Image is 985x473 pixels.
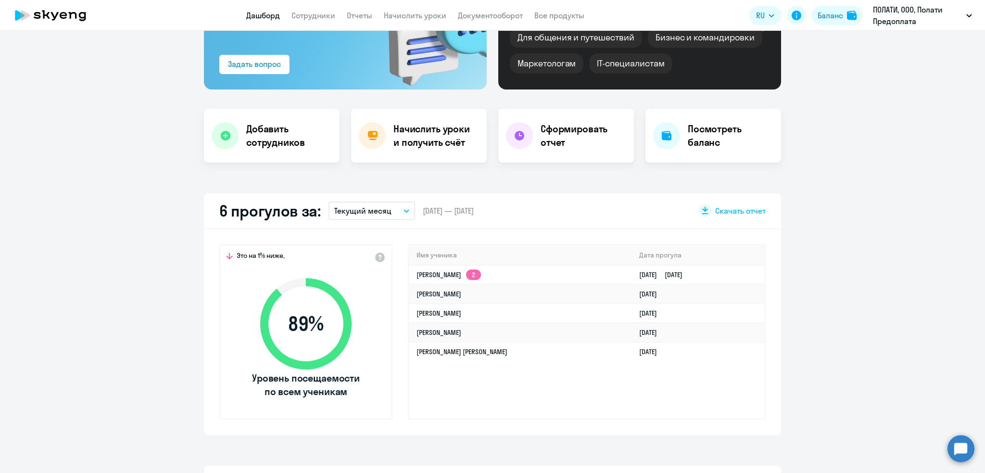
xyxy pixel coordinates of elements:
button: RU [749,6,781,25]
img: balance [847,11,857,20]
button: Балансbalance [812,6,862,25]
a: [PERSON_NAME] [417,290,461,298]
div: IT-специалистам [589,53,672,74]
span: 89 % [251,312,361,335]
div: Маркетологам [510,53,583,74]
a: Дашборд [246,11,280,20]
a: Начислить уроки [384,11,446,20]
span: Скачать отчет [715,205,766,216]
p: Текущий месяц [334,205,391,217]
a: Отчеты [347,11,372,20]
a: [PERSON_NAME] [PERSON_NAME] [417,347,507,356]
h2: 6 прогулов за: [219,201,321,220]
a: [DATE][DATE] [639,270,690,279]
a: Сотрудники [291,11,335,20]
a: [DATE] [639,347,665,356]
a: [DATE] [639,328,665,337]
a: [PERSON_NAME] [417,309,461,318]
button: Задать вопрос [219,55,290,74]
h4: Добавить сотрудников [246,122,332,149]
div: Для общения и путешествий [510,27,642,48]
h4: Сформировать отчет [541,122,626,149]
a: [PERSON_NAME]2 [417,270,481,279]
a: [PERSON_NAME] [417,328,461,337]
p: ПОЛАТИ, ООО, Полати Предоплата [873,4,962,27]
th: Имя ученика [409,245,631,265]
a: [DATE] [639,309,665,318]
button: ПОЛАТИ, ООО, Полати Предоплата [868,4,977,27]
span: RU [756,10,765,21]
h4: Начислить уроки и получить счёт [393,122,477,149]
a: [DATE] [639,290,665,298]
span: Это на 1% ниже, [237,251,285,263]
button: Текущий месяц [328,202,415,220]
div: Задать вопрос [228,58,281,70]
a: Документооборот [458,11,523,20]
div: Баланс [818,10,843,21]
span: [DATE] — [DATE] [423,205,474,216]
app-skyeng-badge: 2 [466,269,481,280]
h4: Посмотреть баланс [688,122,773,149]
a: Все продукты [534,11,584,20]
th: Дата прогула [631,245,765,265]
span: Уровень посещаемости по всем ученикам [251,371,361,398]
div: Бизнес и командировки [648,27,762,48]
